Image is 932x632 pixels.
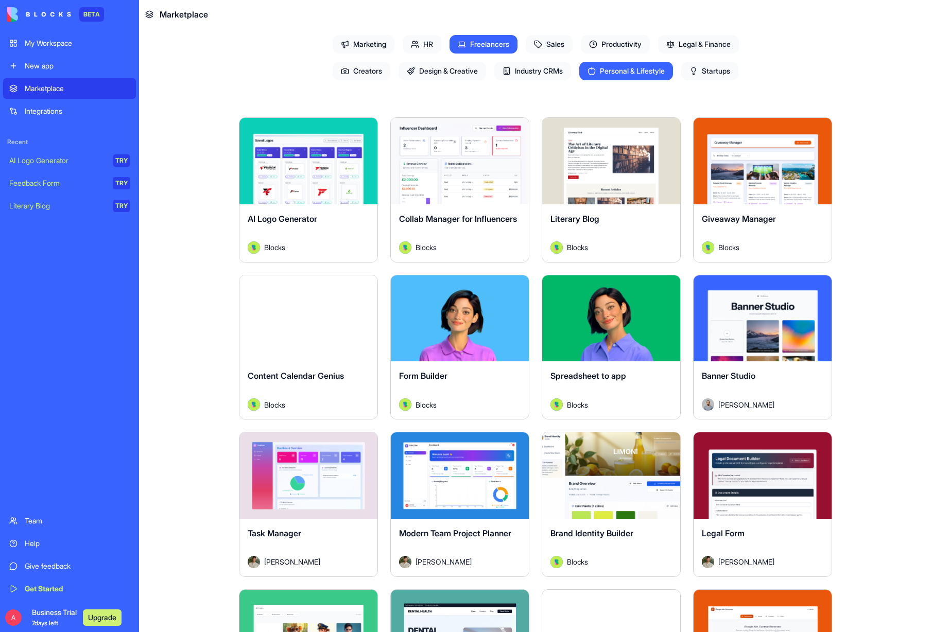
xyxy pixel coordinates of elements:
[25,61,130,71] div: New app
[550,214,599,224] span: Literary Blog
[693,275,832,420] a: Banner StudioAvatar[PERSON_NAME]
[581,35,650,54] span: Productivity
[416,242,437,253] span: Blocks
[160,8,208,21] span: Marketplace
[5,609,22,626] span: A
[702,556,714,568] img: Avatar
[550,528,633,538] span: Brand Identity Builder
[550,556,563,568] img: Avatar
[9,155,106,166] div: AI Logo Generator
[542,275,681,420] a: Spreadsheet to appAvatarBlocks
[264,556,320,567] span: [PERSON_NAME]
[264,242,285,253] span: Blocks
[399,214,517,224] span: Collab Manager for Influencers
[718,242,739,253] span: Blocks
[693,117,832,262] a: Giveaway ManagerAvatarBlocks
[3,173,136,194] a: Feedback FormTRY
[390,275,529,420] a: Form BuilderAvatarBlocks
[248,371,344,381] span: Content Calendar Genius
[390,117,529,262] a: Collab Manager for InfluencersAvatarBlocks
[542,432,681,577] a: Brand Identity BuilderAvatarBlocks
[3,78,136,99] a: Marketplace
[7,7,71,22] img: logo
[702,398,714,411] img: Avatar
[403,35,441,54] span: HR
[693,432,832,577] a: Legal FormAvatar[PERSON_NAME]
[25,83,130,94] div: Marketplace
[25,584,130,594] div: Get Started
[9,201,106,211] div: Literary Blog
[32,619,58,627] span: 7 days left
[32,607,77,628] span: Business Trial
[3,511,136,531] a: Team
[79,7,104,22] div: BETA
[702,214,776,224] span: Giveaway Manager
[542,117,681,262] a: Literary BlogAvatarBlocks
[681,62,738,80] span: Startups
[658,35,739,54] span: Legal & Finance
[702,371,755,381] span: Banner Studio
[3,196,136,216] a: Literary BlogTRY
[9,178,106,188] div: Feedback Form
[399,62,486,80] span: Design & Creative
[3,578,136,599] a: Get Started
[702,528,745,538] span: Legal Form
[3,138,136,146] span: Recent
[248,556,260,568] img: Avatar
[718,399,774,410] span: [PERSON_NAME]
[248,528,301,538] span: Task Manager
[264,399,285,410] span: Blocks
[248,214,317,224] span: AI Logo Generator
[113,200,130,212] div: TRY
[239,275,378,420] a: Content Calendar GeniusAvatarBlocks
[25,538,130,549] div: Help
[718,556,774,567] span: [PERSON_NAME]
[526,35,573,54] span: Sales
[399,398,411,411] img: Avatar
[399,241,411,254] img: Avatar
[399,528,511,538] span: Modern Team Project Planner
[7,7,104,22] a: BETA
[3,33,136,54] a: My Workspace
[248,398,260,411] img: Avatar
[567,556,588,567] span: Blocks
[248,241,260,254] img: Avatar
[3,556,136,576] a: Give feedback
[113,154,130,167] div: TRY
[3,56,136,76] a: New app
[567,399,588,410] span: Blocks
[3,101,136,121] a: Integrations
[550,398,563,411] img: Avatar
[494,62,571,80] span: Industry CRMs
[3,150,136,171] a: AI Logo GeneratorTRY
[390,432,529,577] a: Modern Team Project PlannerAvatar[PERSON_NAME]
[25,561,130,571] div: Give feedback
[239,432,378,577] a: Task ManagerAvatar[PERSON_NAME]
[333,35,394,54] span: Marketing
[399,556,411,568] img: Avatar
[550,371,626,381] span: Spreadsheet to app
[25,38,130,48] div: My Workspace
[3,533,136,554] a: Help
[702,241,714,254] img: Avatar
[579,62,673,80] span: Personal & Lifestyle
[113,177,130,189] div: TRY
[399,371,447,381] span: Form Builder
[25,106,130,116] div: Integrations
[333,62,390,80] span: Creators
[416,399,437,410] span: Blocks
[450,35,517,54] span: Freelancers
[83,609,122,626] button: Upgrade
[567,242,588,253] span: Blocks
[550,241,563,254] img: Avatar
[416,556,472,567] span: [PERSON_NAME]
[25,516,130,526] div: Team
[239,117,378,262] a: AI Logo GeneratorAvatarBlocks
